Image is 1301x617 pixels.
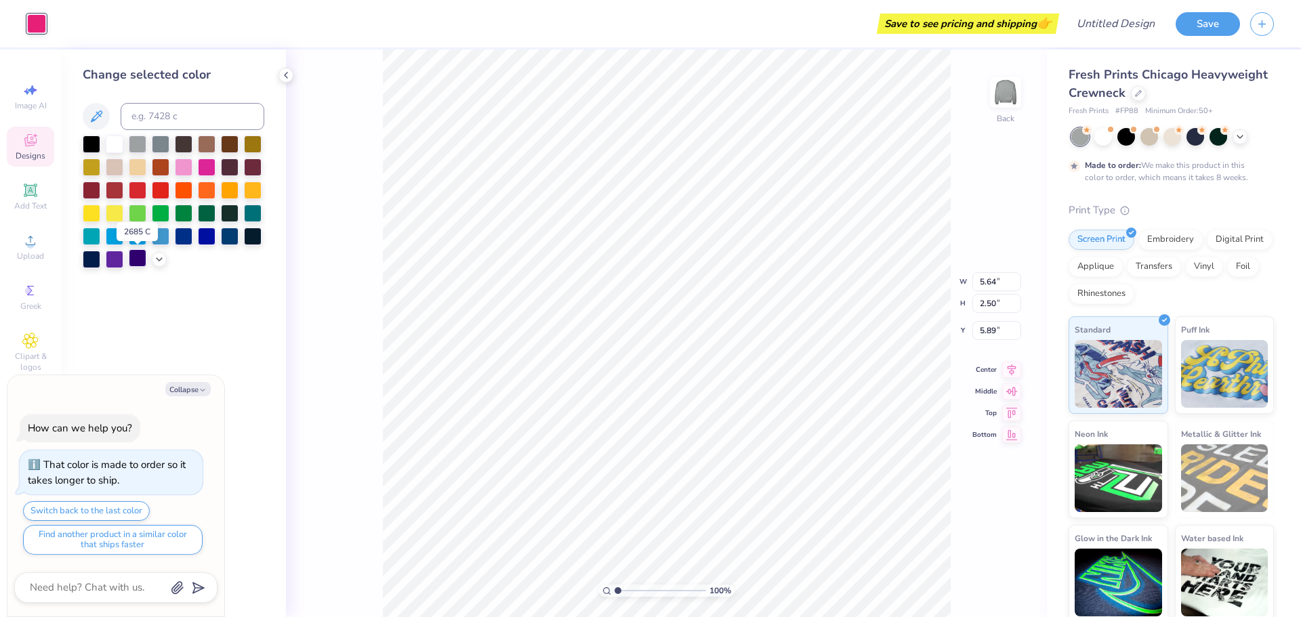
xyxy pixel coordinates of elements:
div: Vinyl [1185,257,1223,277]
div: We make this product in this color to order, which means it takes 8 weeks. [1085,159,1252,184]
img: Puff Ink [1181,340,1268,408]
div: Screen Print [1069,230,1134,250]
div: Back [997,112,1014,125]
span: Greek [20,301,41,312]
div: 2685 C [117,222,158,241]
img: Glow in the Dark Ink [1075,549,1162,616]
div: Digital Print [1207,230,1273,250]
span: Top [972,408,997,418]
img: Standard [1075,340,1162,408]
div: That color is made to order so it takes longer to ship. [28,458,186,487]
strong: Made to order: [1085,160,1141,171]
div: Applique [1069,257,1123,277]
button: Save [1176,12,1240,36]
span: Glow in the Dark Ink [1075,531,1152,545]
span: Minimum Order: 50 + [1145,106,1213,117]
input: Untitled Design [1066,10,1165,37]
span: Water based Ink [1181,531,1243,545]
span: Center [972,365,997,375]
div: Foil [1227,257,1259,277]
div: Transfers [1127,257,1181,277]
div: Print Type [1069,203,1274,218]
span: Designs [16,150,45,161]
div: Change selected color [83,66,264,84]
div: How can we help you? [28,421,132,435]
img: Back [992,79,1019,106]
button: Find another product in a similar color that ships faster [23,525,203,555]
div: Rhinestones [1069,284,1134,304]
button: Collapse [165,382,211,396]
span: Image AI [15,100,47,111]
span: Middle [972,387,997,396]
span: Fresh Prints [1069,106,1109,117]
img: Neon Ink [1075,444,1162,512]
span: # FP88 [1115,106,1138,117]
span: Bottom [972,430,997,440]
img: Metallic & Glitter Ink [1181,444,1268,512]
span: Neon Ink [1075,427,1108,441]
span: Add Text [14,200,47,211]
span: Standard [1075,322,1111,337]
span: Metallic & Glitter Ink [1181,427,1261,441]
img: Water based Ink [1181,549,1268,616]
div: Embroidery [1138,230,1203,250]
span: Fresh Prints Chicago Heavyweight Crewneck [1069,66,1268,101]
button: Switch back to the last color [23,501,150,521]
span: 100 % [709,584,731,597]
input: e.g. 7428 c [121,103,264,130]
span: Puff Ink [1181,322,1210,337]
span: Clipart & logos [7,351,54,373]
div: Save to see pricing and shipping [880,14,1056,34]
span: 👉 [1037,15,1052,31]
span: Upload [17,251,44,261]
